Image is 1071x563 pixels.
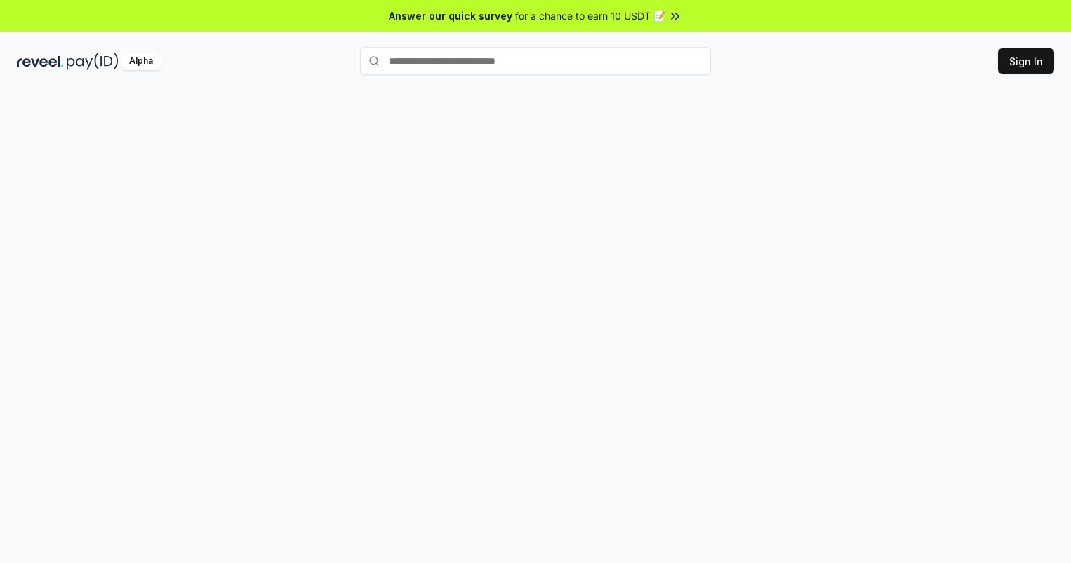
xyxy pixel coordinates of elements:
span: Answer our quick survey [389,8,512,23]
button: Sign In [998,48,1054,74]
span: for a chance to earn 10 USDT 📝 [515,8,665,23]
img: reveel_dark [17,53,64,70]
img: pay_id [67,53,119,70]
div: Alpha [121,53,161,70]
